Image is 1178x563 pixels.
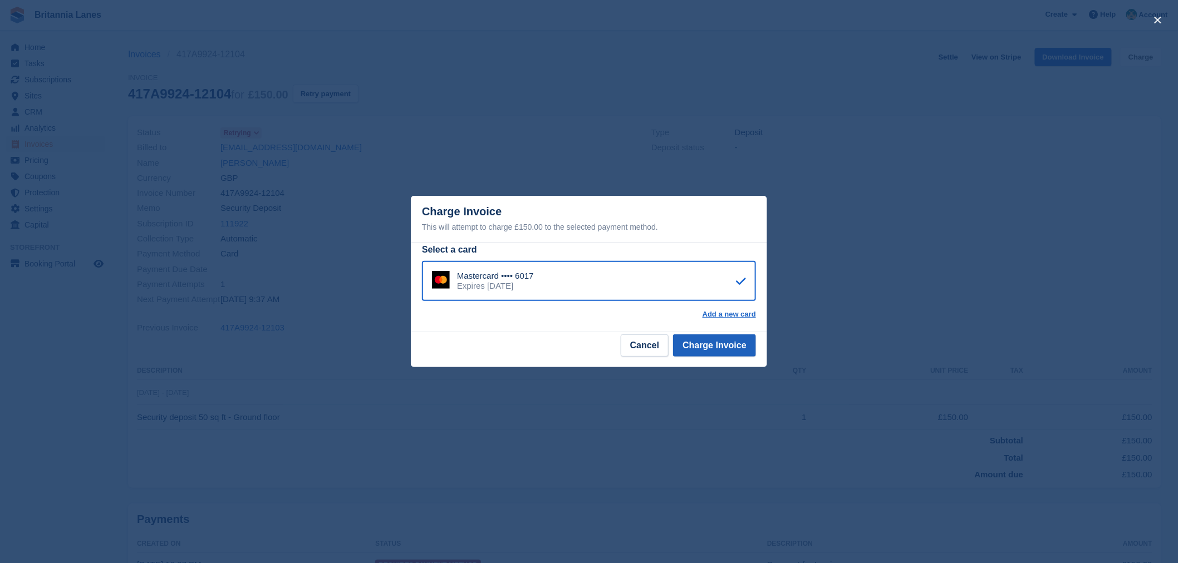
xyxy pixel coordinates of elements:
button: Charge Invoice [673,334,756,357]
div: Expires [DATE] [457,281,534,291]
button: Cancel [621,334,669,357]
div: Charge Invoice [422,205,756,234]
img: Mastercard Logo [432,271,450,289]
a: Add a new card [703,310,756,319]
button: close [1149,11,1167,29]
div: This will attempt to charge £150.00 to the selected payment method. [422,220,756,234]
div: Select a card [422,243,756,256]
div: Mastercard •••• 6017 [457,271,534,281]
